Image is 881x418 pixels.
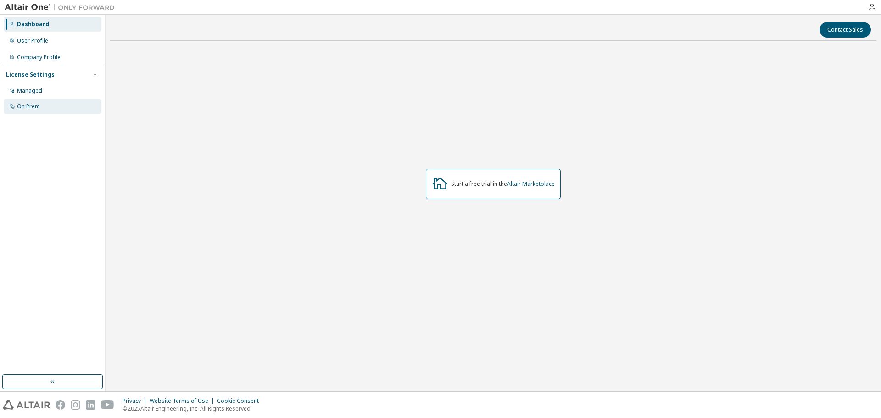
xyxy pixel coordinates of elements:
div: User Profile [17,37,48,45]
div: License Settings [6,71,55,78]
div: Website Terms of Use [150,397,217,405]
div: Dashboard [17,21,49,28]
img: altair_logo.svg [3,400,50,410]
a: Altair Marketplace [507,180,555,188]
div: On Prem [17,103,40,110]
img: Altair One [5,3,119,12]
button: Contact Sales [820,22,871,38]
img: linkedin.svg [86,400,95,410]
div: Cookie Consent [217,397,264,405]
img: facebook.svg [56,400,65,410]
img: youtube.svg [101,400,114,410]
div: Start a free trial in the [451,180,555,188]
div: Company Profile [17,54,61,61]
img: instagram.svg [71,400,80,410]
p: © 2025 Altair Engineering, Inc. All Rights Reserved. [123,405,264,412]
div: Privacy [123,397,150,405]
div: Managed [17,87,42,95]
